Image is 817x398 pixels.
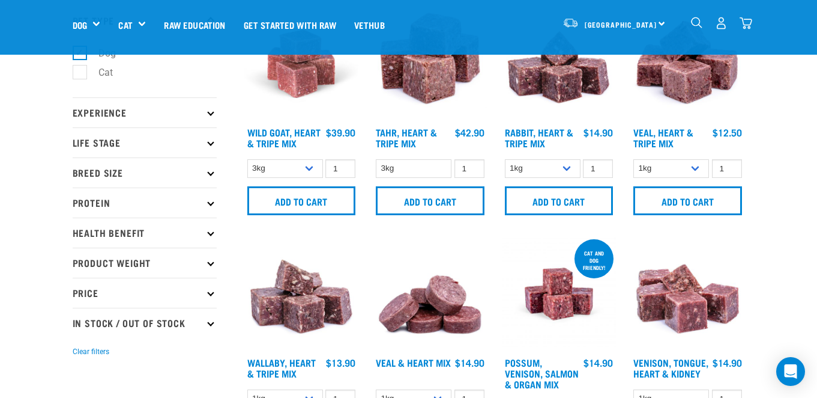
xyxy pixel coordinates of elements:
[376,360,451,365] a: Veal & Heart Mix
[73,278,217,308] p: Price
[583,127,613,138] div: $14.90
[505,360,579,387] a: Possum, Venison, Salmon & Organ Mix
[73,127,217,158] p: Life Stage
[247,360,316,376] a: Wallaby, Heart & Tripe Mix
[235,1,345,49] a: Get started with Raw
[373,7,487,121] img: Tahr Heart Tripe Mix 01
[583,357,613,368] div: $14.90
[633,129,693,145] a: Veal, Heart & Tripe Mix
[574,244,614,277] div: cat and dog friendly!
[73,97,217,127] p: Experience
[79,65,118,80] label: Cat
[562,17,579,28] img: van-moving.png
[740,17,752,29] img: home-icon@2x.png
[376,186,484,215] input: Add to cart
[376,129,437,145] a: Tahr, Heart & Tripe Mix
[73,218,217,248] p: Health Benefit
[630,237,745,352] img: Pile Of Cubed Venison Tongue Mix For Pets
[247,129,321,145] a: Wild Goat, Heart & Tripe Mix
[713,357,742,368] div: $14.90
[502,237,617,352] img: Possum Venison Salmon Organ 1626
[73,18,87,32] a: Dog
[73,158,217,188] p: Breed Size
[373,237,487,352] img: 1152 Veal Heart Medallions 01
[326,357,355,368] div: $13.90
[345,1,394,49] a: Vethub
[244,7,359,121] img: Goat Heart Tripe 8451
[247,186,356,215] input: Add to cart
[585,22,657,26] span: [GEOGRAPHIC_DATA]
[326,127,355,138] div: $39.90
[776,357,805,386] div: Open Intercom Messenger
[505,186,614,215] input: Add to cart
[505,129,573,145] a: Rabbit, Heart & Tripe Mix
[155,1,234,49] a: Raw Education
[325,159,355,178] input: 1
[118,18,132,32] a: Cat
[633,360,708,376] a: Venison, Tongue, Heart & Kidney
[633,186,742,215] input: Add to cart
[79,46,121,61] label: Dog
[691,17,702,28] img: home-icon-1@2x.png
[583,159,613,178] input: 1
[455,357,484,368] div: $14.90
[630,7,745,121] img: Cubes
[455,127,484,138] div: $42.90
[454,159,484,178] input: 1
[73,248,217,278] p: Product Weight
[715,17,728,29] img: user.png
[712,159,742,178] input: 1
[713,127,742,138] div: $12.50
[73,308,217,338] p: In Stock / Out Of Stock
[502,7,617,121] img: 1175 Rabbit Heart Tripe Mix 01
[244,237,359,352] img: 1174 Wallaby Heart Tripe Mix 01
[73,346,109,357] button: Clear filters
[73,188,217,218] p: Protein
